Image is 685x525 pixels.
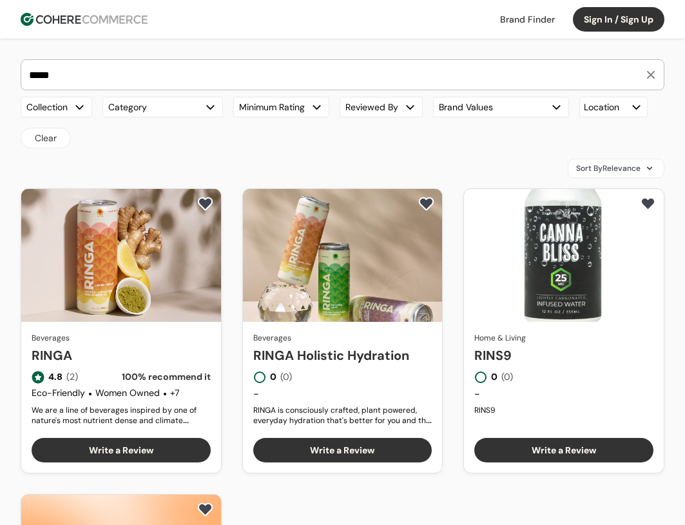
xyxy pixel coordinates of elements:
button: Clear [21,128,71,148]
button: add to favorite [416,194,437,213]
button: add to favorite [637,194,659,213]
img: Cohere Logo [21,13,148,26]
button: add to favorite [195,500,216,519]
a: RINGA Holistic Hydration [253,346,432,365]
a: RINGA [32,346,211,365]
button: Sign In / Sign Up [573,7,664,32]
span: Sort By Relevance [576,163,641,174]
button: add to favorite [195,194,216,213]
button: Write a Review [32,438,211,462]
button: Write a Review [253,438,432,462]
a: RINS9 [474,346,653,365]
button: Write a Review [474,438,653,462]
